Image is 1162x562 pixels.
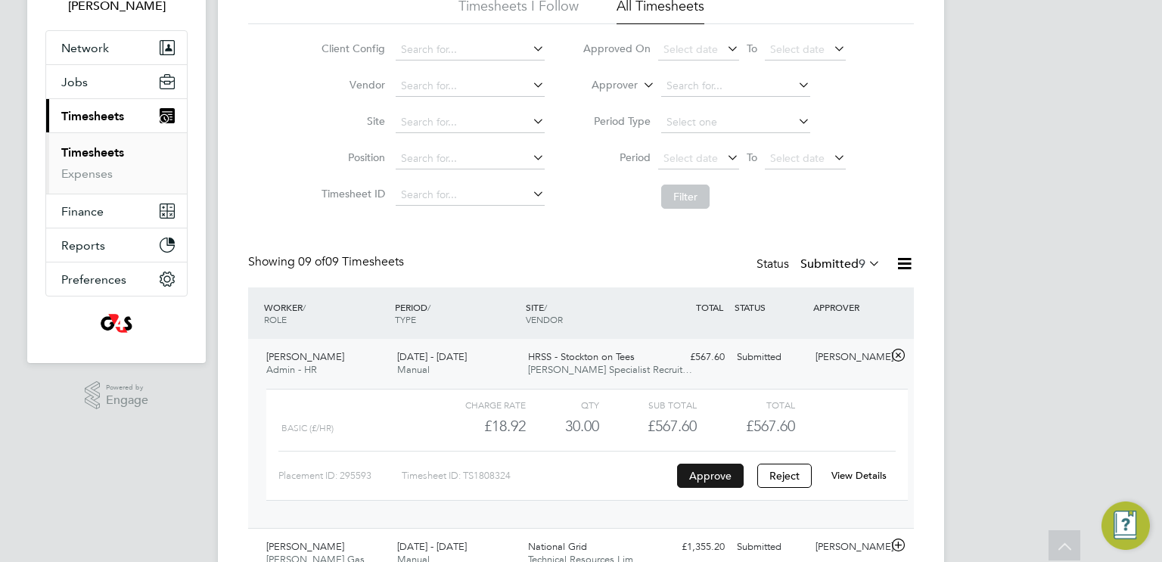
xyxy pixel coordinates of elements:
[731,293,809,321] div: STATUS
[770,151,825,165] span: Select date
[599,414,697,439] div: £567.60
[757,464,812,488] button: Reject
[396,39,545,61] input: Search for...
[809,535,888,560] div: [PERSON_NAME]
[731,535,809,560] div: Submitted
[106,394,148,407] span: Engage
[298,254,404,269] span: 09 Timesheets
[317,187,385,200] label: Timesheet ID
[317,42,385,55] label: Client Config
[397,350,467,363] span: [DATE] - [DATE]
[402,464,673,488] div: Timesheet ID: TS1808324
[583,151,651,164] label: Period
[663,42,718,56] span: Select date
[61,238,105,253] span: Reports
[663,151,718,165] span: Select date
[278,464,402,488] div: Placement ID: 295593
[696,301,723,313] span: TOTAL
[731,345,809,370] div: Submitted
[396,185,545,206] input: Search for...
[528,350,635,363] span: HRSS - Stockton on Tees
[317,151,385,164] label: Position
[396,148,545,169] input: Search for...
[98,312,136,336] img: g4sssuk-logo-retina.png
[661,76,810,97] input: Search for...
[661,112,810,133] input: Select one
[396,76,545,97] input: Search for...
[746,417,795,435] span: £567.60
[61,75,88,89] span: Jobs
[248,254,407,270] div: Showing
[831,469,887,482] a: View Details
[46,262,187,296] button: Preferences
[770,42,825,56] span: Select date
[303,301,306,313] span: /
[526,313,563,325] span: VENDOR
[859,256,865,272] span: 9
[61,166,113,181] a: Expenses
[317,78,385,92] label: Vendor
[528,540,587,553] span: National Grid
[46,132,187,194] div: Timesheets
[757,254,884,275] div: Status
[599,396,697,414] div: Sub Total
[46,228,187,262] button: Reports
[396,112,545,133] input: Search for...
[800,256,881,272] label: Submitted
[427,301,430,313] span: /
[428,396,526,414] div: Charge rate
[46,31,187,64] button: Network
[266,540,344,553] span: [PERSON_NAME]
[677,464,744,488] button: Approve
[570,78,638,93] label: Approver
[61,204,104,219] span: Finance
[397,540,467,553] span: [DATE] - [DATE]
[742,39,762,58] span: To
[260,293,391,333] div: WORKER
[526,414,599,439] div: 30.00
[266,363,317,376] span: Admin - HR
[522,293,653,333] div: SITE
[528,363,692,376] span: [PERSON_NAME] Specialist Recruit…
[397,363,430,376] span: Manual
[85,381,149,410] a: Powered byEngage
[61,272,126,287] span: Preferences
[61,145,124,160] a: Timesheets
[661,185,710,209] button: Filter
[697,396,794,414] div: Total
[298,254,325,269] span: 09 of
[544,301,547,313] span: /
[652,535,731,560] div: £1,355.20
[317,114,385,128] label: Site
[395,313,416,325] span: TYPE
[46,65,187,98] button: Jobs
[428,414,526,439] div: £18.92
[281,423,334,433] span: basic (£/HR)
[264,313,287,325] span: ROLE
[46,194,187,228] button: Finance
[583,42,651,55] label: Approved On
[1101,501,1150,550] button: Engage Resource Center
[809,293,888,321] div: APPROVER
[526,396,599,414] div: QTY
[106,381,148,394] span: Powered by
[652,345,731,370] div: £567.60
[45,312,188,336] a: Go to home page
[266,350,344,363] span: [PERSON_NAME]
[742,147,762,167] span: To
[391,293,522,333] div: PERIOD
[61,41,109,55] span: Network
[46,99,187,132] button: Timesheets
[61,109,124,123] span: Timesheets
[809,345,888,370] div: [PERSON_NAME]
[583,114,651,128] label: Period Type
